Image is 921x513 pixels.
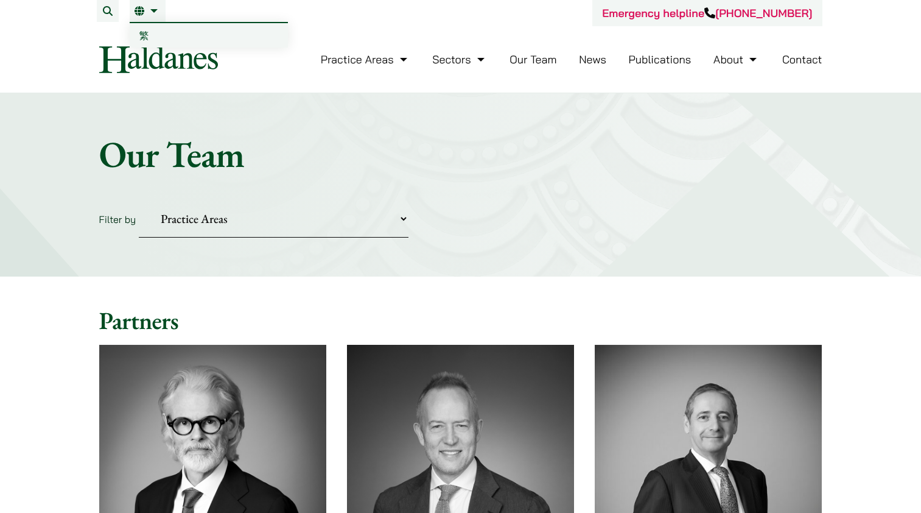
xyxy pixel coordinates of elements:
[510,52,556,66] a: Our Team
[99,306,822,335] h2: Partners
[782,52,822,66] a: Contact
[130,23,288,48] a: Switch to 繁
[713,52,760,66] a: About
[579,52,606,66] a: News
[629,52,692,66] a: Publications
[99,213,136,225] label: Filter by
[432,52,487,66] a: Sectors
[135,6,161,16] a: EN
[99,132,822,176] h1: Our Team
[139,29,149,41] span: 繁
[321,52,410,66] a: Practice Areas
[602,6,812,20] a: Emergency helpline[PHONE_NUMBER]
[99,46,218,73] img: Logo of Haldanes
